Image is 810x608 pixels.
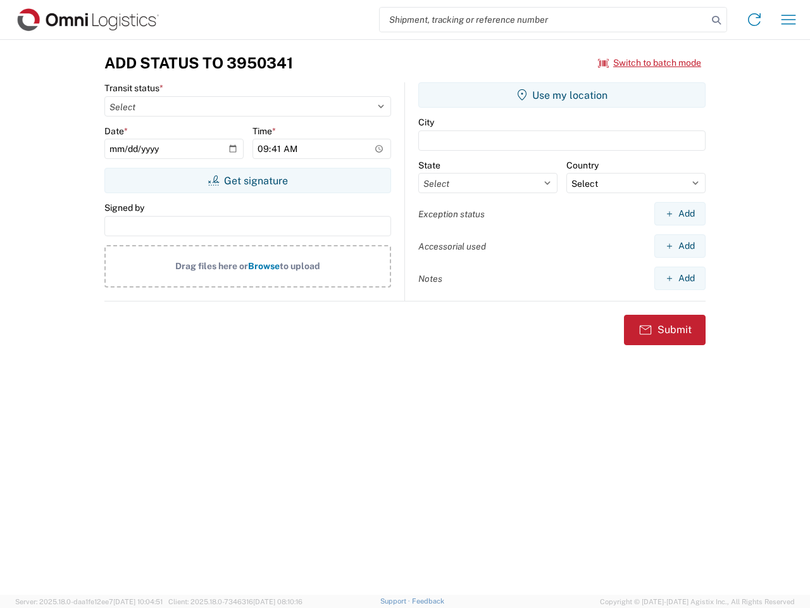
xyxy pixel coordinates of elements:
[418,117,434,128] label: City
[168,598,302,605] span: Client: 2025.18.0-7346316
[113,598,163,605] span: [DATE] 10:04:51
[104,168,391,193] button: Get signature
[175,261,248,271] span: Drag files here or
[104,202,144,213] label: Signed by
[104,82,163,94] label: Transit status
[104,54,293,72] h3: Add Status to 3950341
[253,598,302,605] span: [DATE] 08:10:16
[600,596,795,607] span: Copyright © [DATE]-[DATE] Agistix Inc., All Rights Reserved
[412,597,444,605] a: Feedback
[624,315,706,345] button: Submit
[598,53,701,73] button: Switch to batch mode
[248,261,280,271] span: Browse
[654,234,706,258] button: Add
[380,597,412,605] a: Support
[418,273,442,284] label: Notes
[15,598,163,605] span: Server: 2025.18.0-daa1fe12ee7
[418,208,485,220] label: Exception status
[280,261,320,271] span: to upload
[104,125,128,137] label: Date
[418,160,440,171] label: State
[418,241,486,252] label: Accessorial used
[566,160,599,171] label: Country
[380,8,707,32] input: Shipment, tracking or reference number
[252,125,276,137] label: Time
[418,82,706,108] button: Use my location
[654,267,706,290] button: Add
[654,202,706,225] button: Add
